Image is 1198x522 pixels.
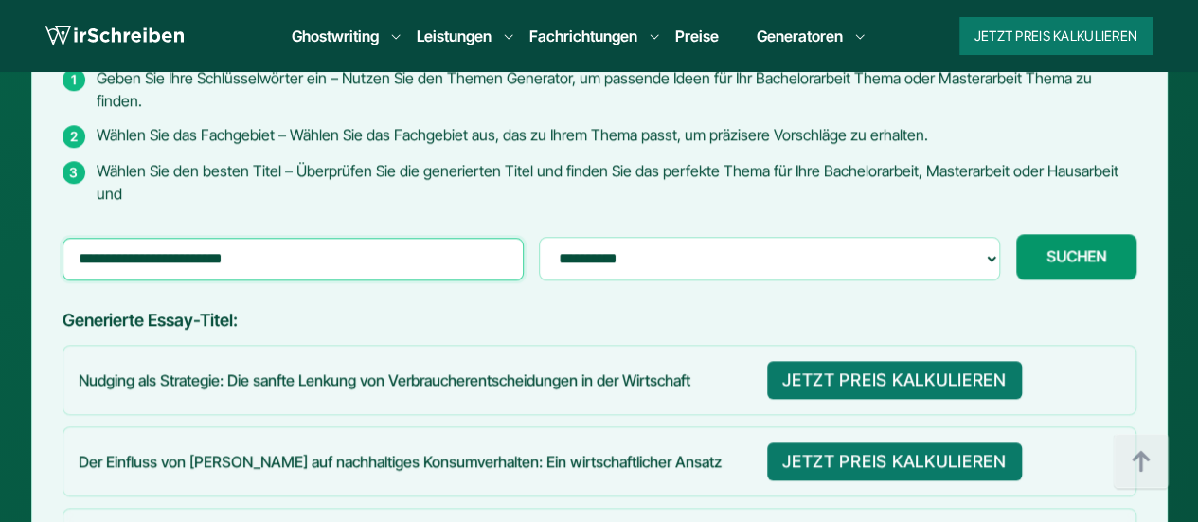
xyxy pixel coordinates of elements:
[1046,247,1106,264] span: SUCHEN
[45,22,184,50] img: logo wirschreiben
[292,25,379,47] a: Ghostwriting
[757,25,843,47] a: Generatoren
[63,125,85,148] span: 2
[417,25,492,47] a: Leistungen
[63,159,1136,205] li: Wählen Sie den besten Titel – Überprüfen Sie die generierten Titel und finden Sie das perfekte Th...
[63,66,1136,112] li: Geben Sie Ihre Schlüsselwörter ein – Nutzen Sie den Themen Generator, um passende Ideen für Ihr B...
[79,451,752,472] p: Der Einfluss von [PERSON_NAME] auf nachhaltiges Konsumverhalten: Ein wirtschaftlicher Ansatz
[767,442,1022,480] button: JETZT PREIS KALKULIEREN
[529,25,637,47] a: Fachrichtungen
[63,123,1136,148] li: Wählen Sie das Fachgebiet – Wählen Sie das Fachgebiet aus, das zu Ihrem Thema passt, um präzisere...
[767,361,1022,399] button: JETZT PREIS KALKULIEREN
[959,17,1153,55] button: Jetzt Preis kalkulieren
[63,311,1136,331] h3: Generierte Essay-Titel:
[1016,234,1136,279] button: SUCHEN
[1113,434,1170,491] img: button top
[63,161,85,184] span: 3
[675,27,719,45] a: Preise
[63,68,85,91] span: 1
[79,369,752,390] p: Nudging als Strategie: Die sanfte Lenkung von Verbraucherentscheidungen in der Wirtschaft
